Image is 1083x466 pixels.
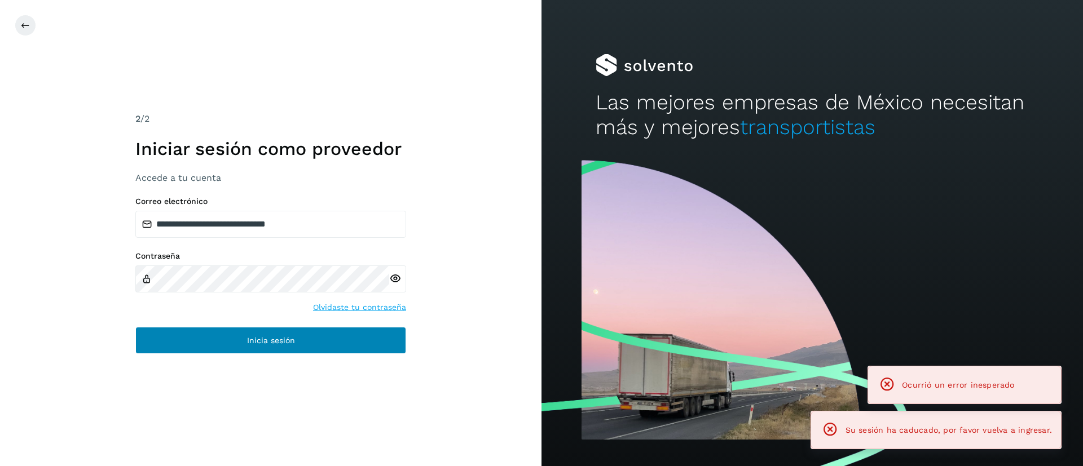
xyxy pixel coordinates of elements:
[135,327,406,354] button: Inicia sesión
[902,380,1014,389] span: Ocurrió un error inesperado
[313,301,406,313] a: Olvidaste tu contraseña
[846,425,1052,434] span: Su sesión ha caducado, por favor vuelva a ingresar.
[135,172,406,183] h3: Accede a tu cuenta
[135,138,406,159] h1: Iniciar sesión como proveedor
[135,112,406,126] div: /2
[135,197,406,206] label: Correo electrónico
[247,336,295,344] span: Inicia sesión
[740,115,875,139] span: transportistas
[135,251,406,261] label: Contraseña
[596,90,1029,140] h2: Las mejores empresas de México necesitan más y mejores
[135,113,140,124] span: 2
